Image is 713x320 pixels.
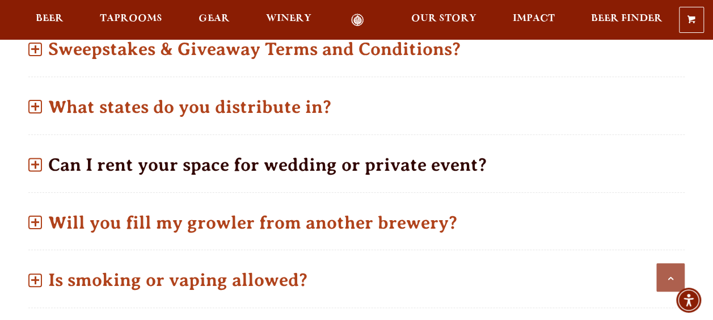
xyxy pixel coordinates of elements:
p: Is smoking or vaping allowed? [28,260,685,300]
p: What states do you distribute in? [28,87,685,127]
p: Sweepstakes & Giveaway Terms and Conditions? [28,29,685,69]
span: Our Story [411,14,476,23]
a: Beer Finder [584,14,670,27]
span: Gear [199,14,230,23]
span: Beer [36,14,64,23]
p: Can I rent your space for wedding or private event? [28,145,685,185]
a: Gear [191,14,237,27]
a: Impact [505,14,562,27]
span: Beer Finder [591,14,663,23]
a: Taprooms [92,14,170,27]
span: Winery [266,14,311,23]
p: Will you fill my growler from another brewery? [28,203,685,243]
a: Odell Home [336,14,379,27]
span: Taprooms [100,14,162,23]
span: Impact [513,14,555,23]
a: Beer [28,14,71,27]
a: Our Story [404,14,484,27]
div: Accessibility Menu [676,288,701,313]
a: Winery [259,14,319,27]
a: Scroll to top [656,263,685,292]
